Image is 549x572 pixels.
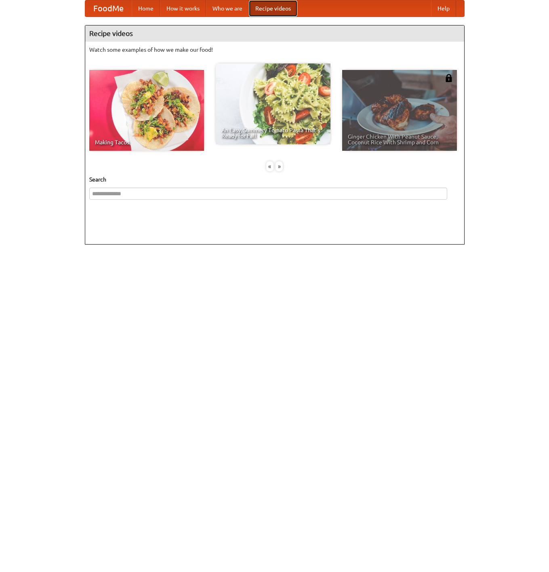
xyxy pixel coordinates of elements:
a: How it works [160,0,206,17]
h5: Search [89,175,460,184]
h4: Recipe videos [85,25,464,42]
a: FoodMe [85,0,132,17]
a: Making Tacos [89,70,204,151]
div: » [276,161,283,171]
span: An Easy, Summery Tomato Pasta That's Ready for Fall [221,127,325,139]
a: An Easy, Summery Tomato Pasta That's Ready for Fall [216,63,330,144]
a: Who we are [206,0,249,17]
a: Home [132,0,160,17]
a: Help [431,0,456,17]
div: « [266,161,273,171]
a: Recipe videos [249,0,297,17]
span: Making Tacos [95,139,198,145]
img: 483408.png [445,74,453,82]
p: Watch some examples of how we make our food! [89,46,460,54]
